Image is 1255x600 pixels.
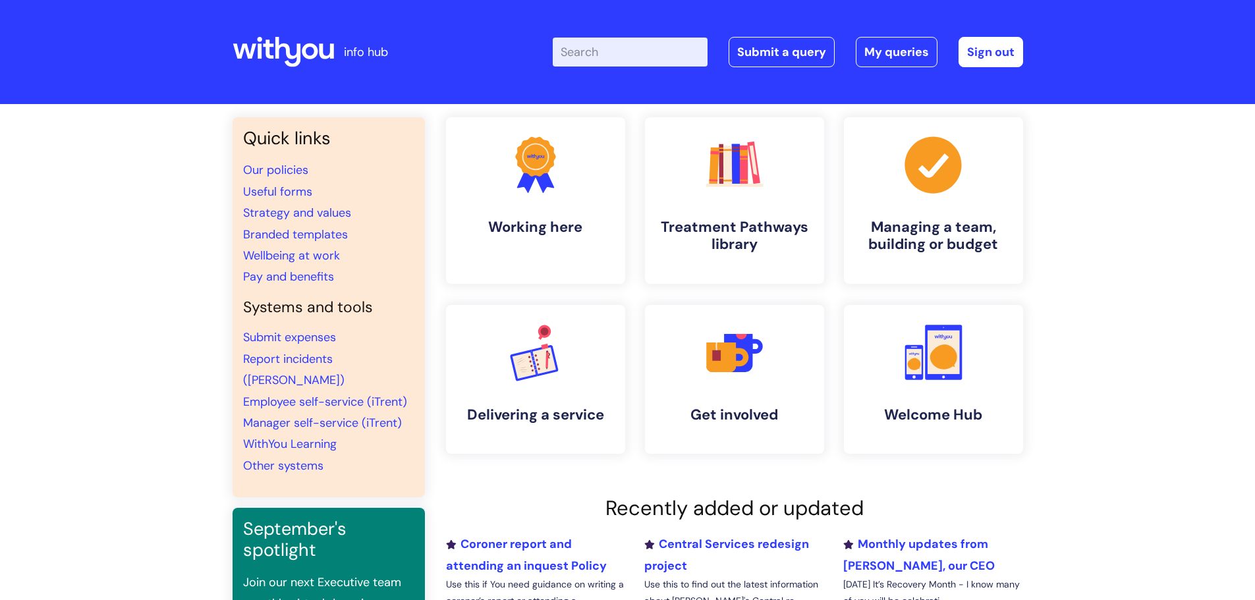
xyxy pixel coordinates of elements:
[243,205,351,221] a: Strategy and values
[854,406,1013,423] h4: Welcome Hub
[243,394,407,410] a: Employee self-service (iTrent)
[644,536,809,573] a: Central Services redesign project
[243,436,337,452] a: WithYou Learning
[553,38,708,67] input: Search
[446,536,607,573] a: Coroner report and attending an inquest Policy
[854,219,1013,254] h4: Managing a team, building or budget
[243,351,345,388] a: Report incidents ([PERSON_NAME])
[446,496,1023,520] h2: Recently added or updated
[344,41,388,63] p: info hub
[243,227,348,242] a: Branded templates
[243,298,414,317] h4: Systems and tools
[856,37,937,67] a: My queries
[553,37,1023,67] div: | -
[243,162,308,178] a: Our policies
[243,458,323,474] a: Other systems
[243,518,414,561] h3: September's spotlight
[844,117,1023,284] a: Managing a team, building or budget
[844,305,1023,454] a: Welcome Hub
[645,305,824,454] a: Get involved
[457,219,615,236] h4: Working here
[243,184,312,200] a: Useful forms
[243,415,402,431] a: Manager self-service (iTrent)
[843,536,995,573] a: Monthly updates from [PERSON_NAME], our CEO
[729,37,835,67] a: Submit a query
[655,406,814,423] h4: Get involved
[243,269,334,285] a: Pay and benefits
[446,117,625,284] a: Working here
[959,37,1023,67] a: Sign out
[645,117,824,284] a: Treatment Pathways library
[243,329,336,345] a: Submit expenses
[243,248,340,263] a: Wellbeing at work
[655,219,814,254] h4: Treatment Pathways library
[446,305,625,454] a: Delivering a service
[457,406,615,423] h4: Delivering a service
[243,128,414,149] h3: Quick links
